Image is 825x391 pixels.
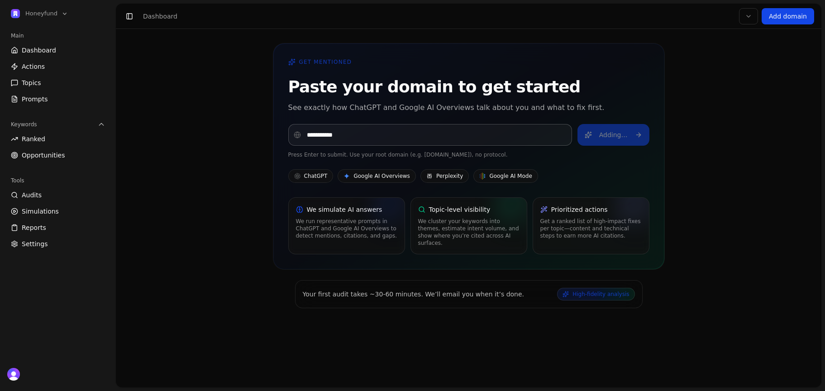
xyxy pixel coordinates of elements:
div: Your first audit takes ~30-60 minutes. We’ll email you when it’s done. [303,290,525,299]
a: Opportunities [7,148,109,162]
p: We run representative prompts in ChatGPT and Google AI Overviews to detect mentions, citations, a... [296,218,397,239]
span: Reports [22,223,46,232]
a: Audits [7,188,109,202]
button: Open user button [7,368,20,381]
h1: Paste your domain to get started [288,76,649,97]
img: Honeyfund [11,9,20,18]
a: Prompts [7,92,109,106]
span: Settings [22,239,48,248]
span: Google AI Mode [473,169,538,183]
div: Prioritized actions [540,205,642,214]
span: Actions [22,62,45,71]
a: Reports [7,220,109,235]
div: Dashboard [143,12,177,21]
img: 's logo [7,368,20,381]
span: Ranked [22,134,45,143]
button: Keywords [7,117,109,132]
p: Get a ranked list of high‑impact fixes per topic—content and technical steps to earn more AI cita... [540,218,642,239]
button: Open organization switcher [7,7,72,20]
span: Opportunities [22,151,65,160]
span: GET MENTIONED [299,58,352,66]
input: Domain [288,124,572,146]
div: Main [7,29,109,43]
span: ChatGPT [288,169,334,183]
span: Simulations [22,207,59,216]
p: See exactly how ChatGPT and Google AI Overviews talk about you and what to fix first. [288,102,649,113]
p: We cluster your keywords into themes, estimate intent volume, and show where you’re cited across ... [418,218,520,247]
span: Perplexity [420,169,469,183]
span: Google AI Overviews [338,169,415,183]
a: Topics [7,76,109,90]
div: High‑fidelity analysis [557,288,634,300]
div: We simulate AI answers [296,205,397,214]
span: Audits [22,191,42,200]
div: Tools [7,173,109,188]
span: Honeyfund [25,10,57,18]
a: Simulations [7,204,109,219]
span: Dashboard [22,46,56,55]
a: Settings [7,237,109,251]
a: Actions [7,59,109,74]
span: Topics [22,78,41,87]
a: Ranked [7,132,109,146]
div: Topic‑level visibility [418,205,520,214]
a: Dashboard [7,43,109,57]
div: Press Enter to submit. Use your root domain (e.g. [DOMAIN_NAME]), no protocol. [288,151,649,158]
span: Prompts [22,95,48,104]
a: Add domain [762,8,814,24]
